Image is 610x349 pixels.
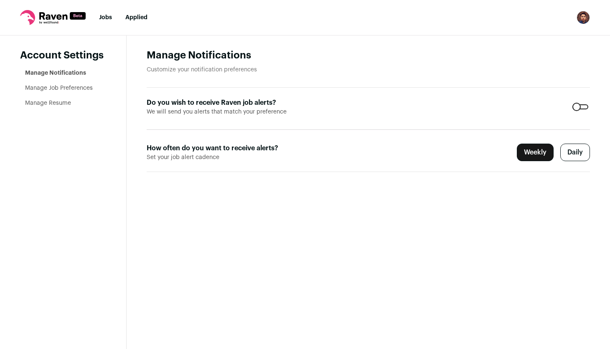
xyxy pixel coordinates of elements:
label: Weekly [517,144,554,161]
img: 9576470-medium_jpg [577,11,590,24]
label: How often do you want to receive alerts? [147,143,288,153]
a: Manage Resume [25,100,71,106]
h1: Manage Notifications [147,49,590,62]
label: Daily [560,144,590,161]
a: Manage Notifications [25,70,86,76]
a: Applied [125,15,147,20]
button: Open dropdown [577,11,590,24]
header: Account Settings [20,49,106,62]
label: Do you wish to receive Raven job alerts? [147,98,288,108]
span: We will send you alerts that match your preference [147,108,288,116]
span: Set your job alert cadence [147,153,288,162]
a: Manage Job Preferences [25,85,93,91]
p: Customize your notification preferences [147,66,590,74]
a: Jobs [99,15,112,20]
